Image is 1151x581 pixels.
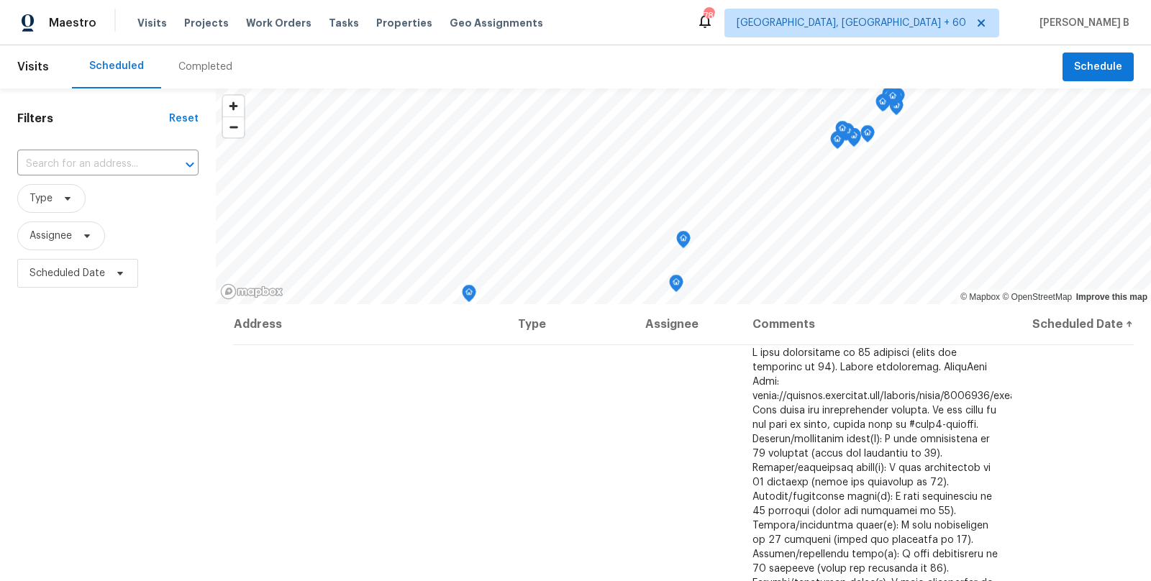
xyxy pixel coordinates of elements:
[329,18,359,28] span: Tasks
[741,304,1011,344] th: Comments
[1034,16,1129,30] span: [PERSON_NAME] B
[835,121,850,143] div: Map marker
[882,86,896,109] div: Map marker
[246,16,311,30] span: Work Orders
[220,283,283,300] a: Mapbox homepage
[737,16,966,30] span: [GEOGRAPHIC_DATA], [GEOGRAPHIC_DATA] + 60
[17,153,158,175] input: Search for an address...
[184,16,229,30] span: Projects
[669,275,683,297] div: Map marker
[89,59,144,73] div: Scheduled
[506,304,634,344] th: Type
[223,96,244,116] button: Zoom in
[17,111,169,126] h1: Filters
[676,231,691,253] div: Map marker
[180,155,200,175] button: Open
[450,16,543,30] span: Geo Assignments
[831,131,845,153] div: Map marker
[875,94,890,116] div: Map marker
[169,111,199,126] div: Reset
[704,9,714,23] div: 786
[634,304,741,344] th: Assignee
[233,304,506,344] th: Address
[886,88,900,111] div: Map marker
[17,51,49,83] span: Visits
[178,60,232,74] div: Completed
[216,88,1151,304] canvas: Map
[29,266,105,280] span: Scheduled Date
[1002,292,1072,302] a: OpenStreetMap
[376,16,432,30] span: Properties
[1063,52,1134,82] button: Schedule
[960,292,1000,302] a: Mapbox
[223,116,244,137] button: Zoom out
[1074,58,1122,76] span: Schedule
[1076,292,1147,302] a: Improve this map
[137,16,167,30] span: Visits
[830,132,845,154] div: Map marker
[29,229,72,243] span: Assignee
[1011,304,1134,344] th: Scheduled Date ↑
[860,125,875,147] div: Map marker
[49,16,96,30] span: Maestro
[29,191,53,206] span: Type
[877,93,891,116] div: Map marker
[462,285,476,307] div: Map marker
